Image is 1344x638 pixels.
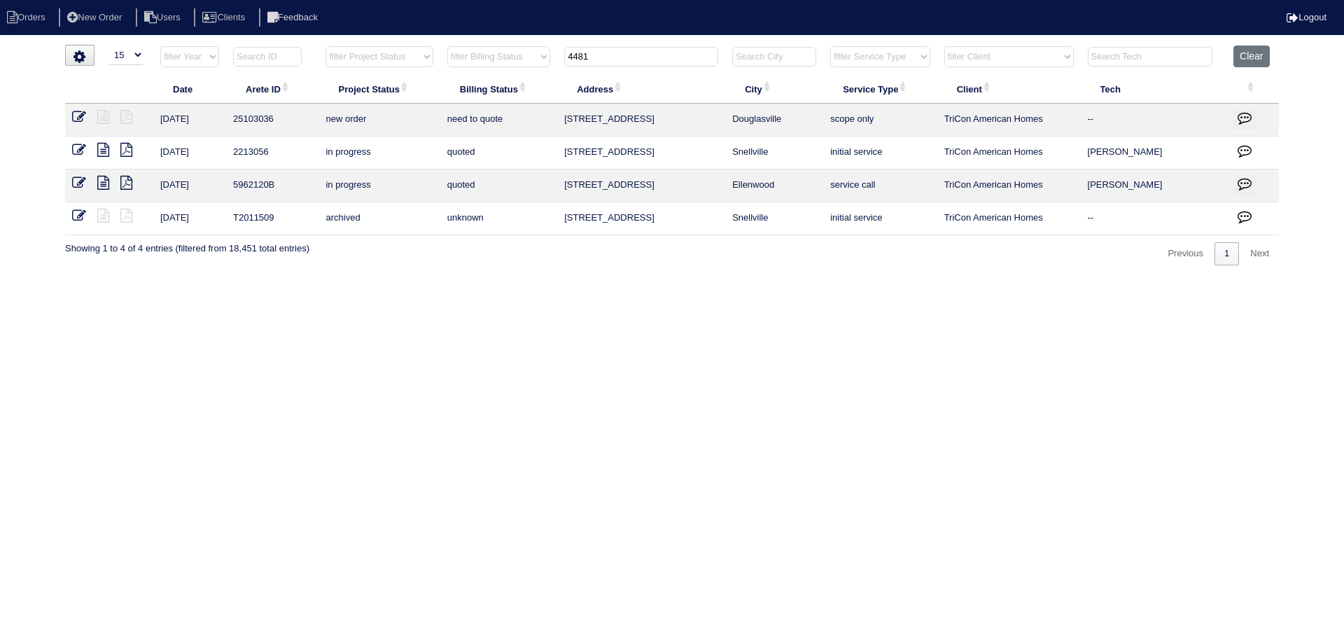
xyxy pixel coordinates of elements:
td: in progress [318,137,440,169]
td: -- [1081,202,1227,235]
td: [STREET_ADDRESS] [557,169,725,202]
td: Snellville [725,202,823,235]
td: [STREET_ADDRESS] [557,104,725,137]
button: Clear [1233,46,1269,67]
td: initial service [823,137,937,169]
td: 2213056 [226,137,318,169]
td: need to quote [440,104,557,137]
input: Search City [732,47,816,67]
th: City: activate to sort column ascending [725,74,823,104]
th: Service Type: activate to sort column ascending [823,74,937,104]
th: Date [153,74,226,104]
td: 5962120B [226,169,318,202]
td: TriCon American Homes [937,104,1081,137]
td: Douglasville [725,104,823,137]
a: Next [1240,242,1279,265]
input: Search Address [564,47,718,67]
input: Search ID [233,47,302,67]
div: Showing 1 to 4 of 4 entries (filtered from 18,451 total entries) [65,235,309,255]
th: Address: activate to sort column ascending [557,74,725,104]
li: Users [136,8,192,27]
li: New Order [59,8,133,27]
td: TriCon American Homes [937,137,1081,169]
td: [DATE] [153,137,226,169]
a: 1 [1214,242,1239,265]
td: [DATE] [153,169,226,202]
td: [STREET_ADDRESS] [557,137,725,169]
td: [DATE] [153,202,226,235]
input: Search Tech [1088,47,1212,67]
td: [PERSON_NAME] [1081,137,1227,169]
a: Logout [1287,12,1326,22]
th: Tech [1081,74,1227,104]
td: T2011509 [226,202,318,235]
td: archived [318,202,440,235]
td: [STREET_ADDRESS] [557,202,725,235]
th: Client: activate to sort column ascending [937,74,1081,104]
th: Project Status: activate to sort column ascending [318,74,440,104]
th: : activate to sort column ascending [1226,74,1279,104]
a: New Order [59,12,133,22]
a: Clients [194,12,256,22]
th: Arete ID: activate to sort column ascending [226,74,318,104]
td: Ellenwood [725,169,823,202]
li: Feedback [259,8,329,27]
td: [DATE] [153,104,226,137]
td: in progress [318,169,440,202]
a: Users [136,12,192,22]
td: unknown [440,202,557,235]
td: quoted [440,169,557,202]
td: TriCon American Homes [937,202,1081,235]
th: Billing Status: activate to sort column ascending [440,74,557,104]
a: Previous [1158,242,1213,265]
td: initial service [823,202,937,235]
td: new order [318,104,440,137]
td: service call [823,169,937,202]
td: Snellville [725,137,823,169]
td: -- [1081,104,1227,137]
td: 25103036 [226,104,318,137]
td: quoted [440,137,557,169]
td: TriCon American Homes [937,169,1081,202]
td: scope only [823,104,937,137]
li: Clients [194,8,256,27]
td: [PERSON_NAME] [1081,169,1227,202]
